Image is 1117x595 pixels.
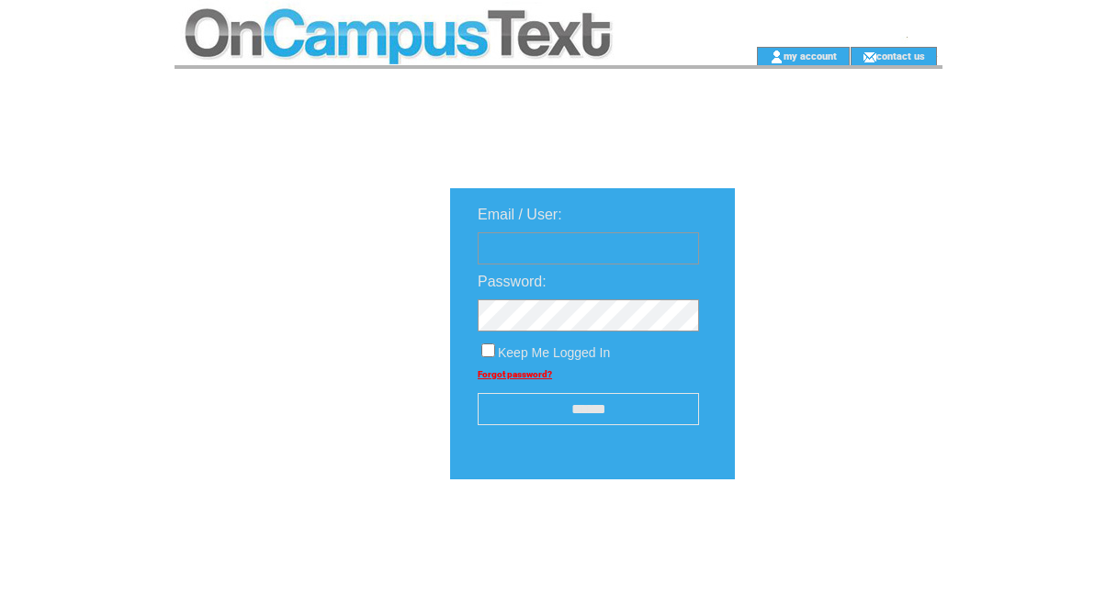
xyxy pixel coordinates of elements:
[784,50,837,62] a: my account
[788,525,880,548] img: transparent.png;jsessionid=EFEFE7314F7C30DADDB17572571077DB
[863,50,876,64] img: contact_us_icon.gif;jsessionid=EFEFE7314F7C30DADDB17572571077DB
[478,274,547,289] span: Password:
[770,50,784,64] img: account_icon.gif;jsessionid=EFEFE7314F7C30DADDB17572571077DB
[478,207,562,222] span: Email / User:
[498,345,610,360] span: Keep Me Logged In
[876,50,925,62] a: contact us
[478,369,552,379] a: Forgot password?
